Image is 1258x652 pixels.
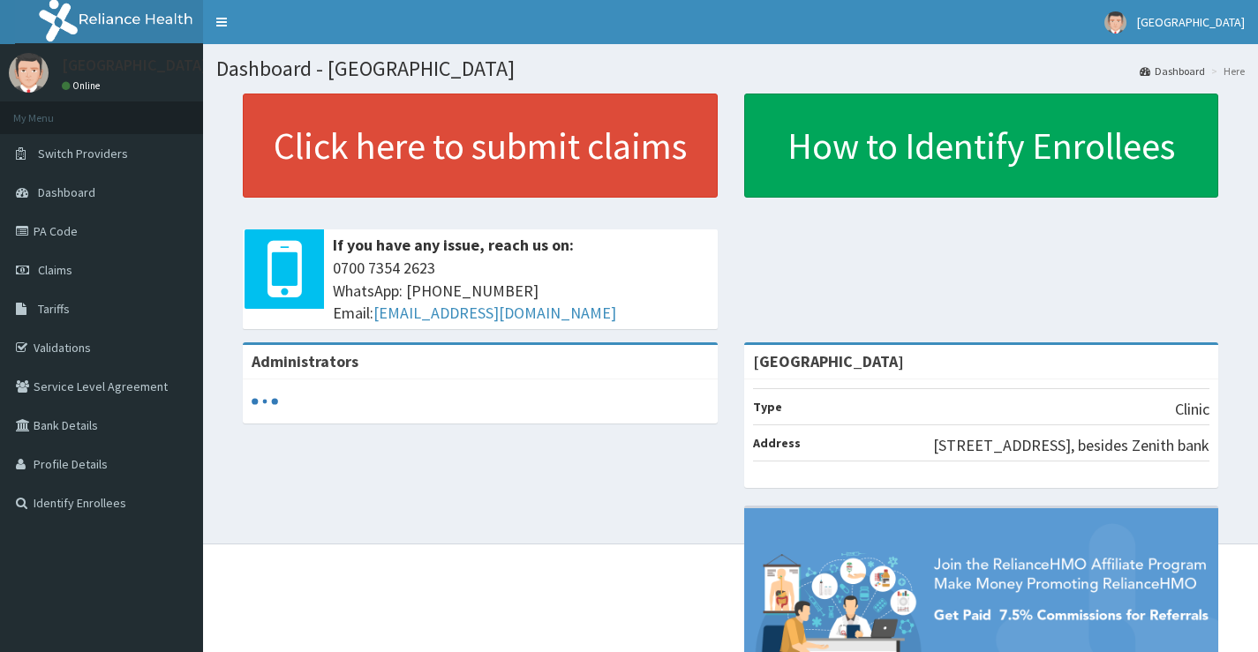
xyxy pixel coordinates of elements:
h1: Dashboard - [GEOGRAPHIC_DATA] [216,57,1245,80]
strong: [GEOGRAPHIC_DATA] [753,351,904,371]
p: [STREET_ADDRESS], besides Zenith bank [933,434,1209,457]
span: [GEOGRAPHIC_DATA] [1137,14,1245,30]
b: Administrators [252,351,358,371]
p: Clinic [1175,398,1209,421]
li: Here [1207,64,1245,79]
span: Claims [38,262,72,278]
img: User Image [1104,11,1126,34]
span: Switch Providers [38,146,128,161]
p: [GEOGRAPHIC_DATA] [62,57,207,73]
img: User Image [9,53,49,93]
span: Tariffs [38,301,70,317]
a: Dashboard [1140,64,1205,79]
svg: audio-loading [252,388,278,415]
a: [EMAIL_ADDRESS][DOMAIN_NAME] [373,303,616,323]
b: Address [753,435,801,451]
span: 0700 7354 2623 WhatsApp: [PHONE_NUMBER] Email: [333,257,709,325]
a: How to Identify Enrollees [744,94,1219,198]
span: Dashboard [38,184,95,200]
a: Online [62,79,104,92]
b: If you have any issue, reach us on: [333,235,574,255]
a: Click here to submit claims [243,94,718,198]
b: Type [753,399,782,415]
